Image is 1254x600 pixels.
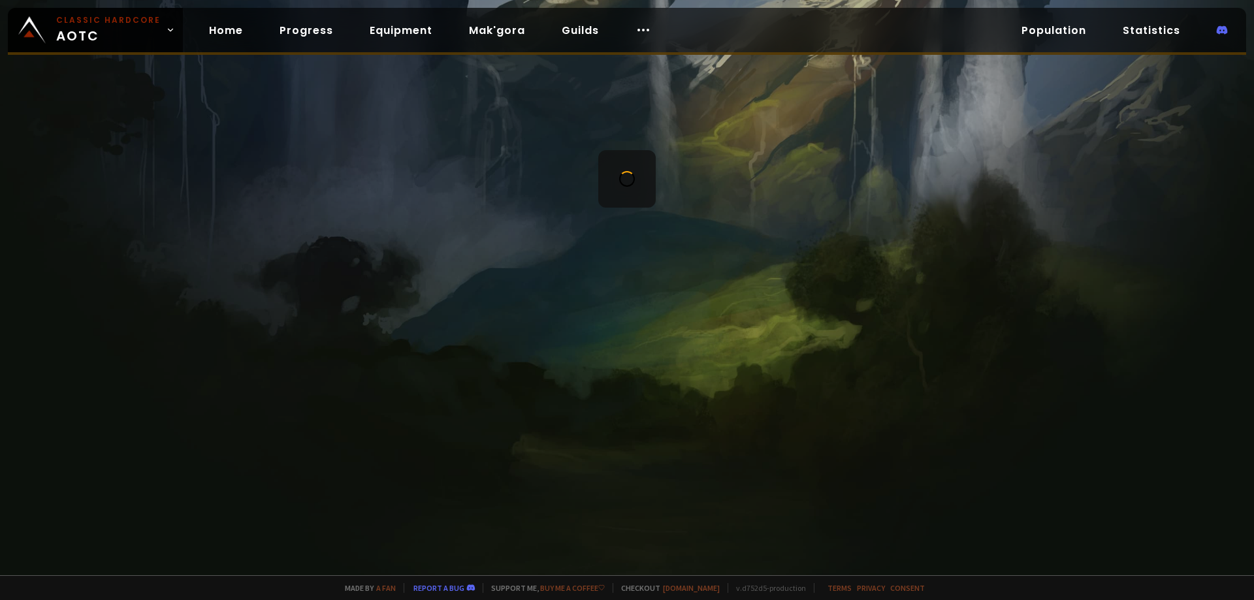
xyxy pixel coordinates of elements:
a: Equipment [359,17,443,44]
a: Consent [890,583,925,593]
span: Checkout [613,583,720,593]
small: Classic Hardcore [56,14,161,26]
a: Mak'gora [458,17,536,44]
a: a fan [376,583,396,593]
a: Terms [828,583,852,593]
a: Classic HardcoreAOTC [8,8,183,52]
span: Made by [337,583,396,593]
a: Buy me a coffee [540,583,605,593]
span: v. d752d5 - production [728,583,806,593]
a: [DOMAIN_NAME] [663,583,720,593]
a: Home [199,17,253,44]
a: Privacy [857,583,885,593]
a: Statistics [1112,17,1191,44]
span: Support me, [483,583,605,593]
a: Population [1011,17,1097,44]
a: Guilds [551,17,609,44]
a: Report a bug [413,583,464,593]
span: AOTC [56,14,161,46]
a: Progress [269,17,344,44]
